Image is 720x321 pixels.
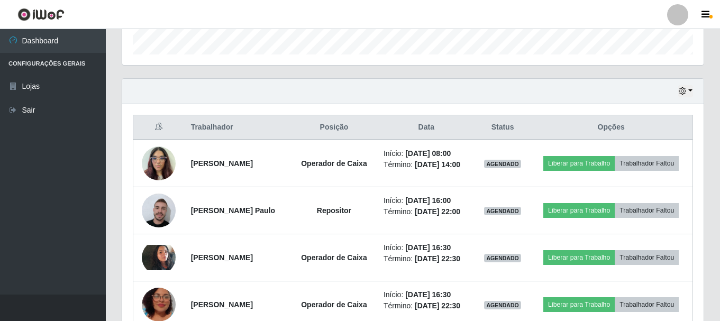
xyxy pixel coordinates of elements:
img: 1732121401472.jpeg [142,245,176,270]
span: AGENDADO [484,301,521,309]
button: Trabalhador Faltou [615,156,679,171]
strong: Operador de Caixa [301,159,367,168]
strong: Operador de Caixa [301,253,367,262]
li: Término: [384,159,469,170]
th: Trabalhador [185,115,291,140]
li: Término: [384,253,469,264]
strong: [PERSON_NAME] [191,159,253,168]
time: [DATE] 08:00 [405,149,451,158]
img: CoreUI Logo [17,8,65,21]
strong: [PERSON_NAME] [191,253,253,262]
time: [DATE] 16:30 [405,243,451,252]
button: Liberar para Trabalho [543,203,615,218]
li: Início: [384,289,469,300]
button: Liberar para Trabalho [543,156,615,171]
th: Data [377,115,476,140]
time: [DATE] 14:00 [415,160,460,169]
li: Início: [384,195,469,206]
button: Trabalhador Faltou [615,297,679,312]
strong: [PERSON_NAME] [191,300,253,309]
button: Liberar para Trabalho [543,297,615,312]
button: Trabalhador Faltou [615,250,679,265]
strong: Operador de Caixa [301,300,367,309]
strong: [PERSON_NAME] Paulo [191,206,275,215]
time: [DATE] 22:30 [415,254,460,263]
span: AGENDADO [484,254,521,262]
strong: Repositor [317,206,351,215]
time: [DATE] 16:00 [405,196,451,205]
li: Início: [384,242,469,253]
li: Término: [384,206,469,217]
time: [DATE] 22:00 [415,207,460,216]
button: Liberar para Trabalho [543,250,615,265]
time: [DATE] 22:30 [415,301,460,310]
li: Término: [384,300,469,311]
span: AGENDADO [484,160,521,168]
th: Posição [291,115,377,140]
img: 1743385442240.jpeg [142,141,176,186]
span: AGENDADO [484,207,521,215]
li: Início: [384,148,469,159]
th: Status [476,115,530,140]
button: Trabalhador Faltou [615,203,679,218]
time: [DATE] 16:30 [405,290,451,299]
th: Opções [530,115,692,140]
img: 1744226938039.jpeg [142,191,176,230]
